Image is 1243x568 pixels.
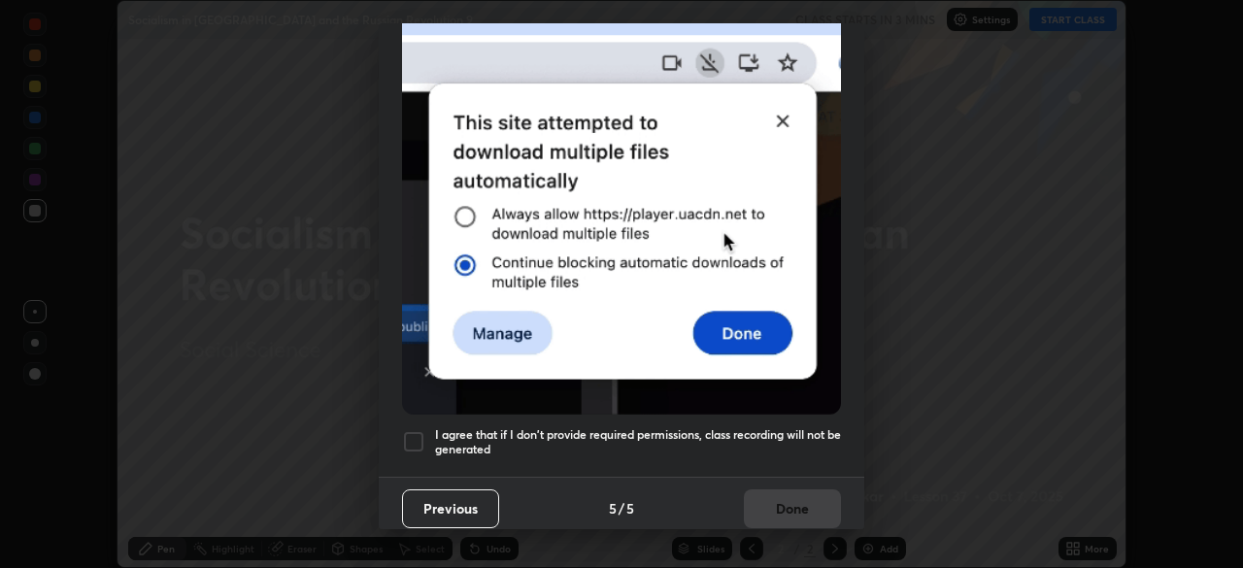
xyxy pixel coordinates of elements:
[402,489,499,528] button: Previous
[609,498,617,518] h4: 5
[619,498,624,518] h4: /
[626,498,634,518] h4: 5
[435,427,841,457] h5: I agree that if I don't provide required permissions, class recording will not be generated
